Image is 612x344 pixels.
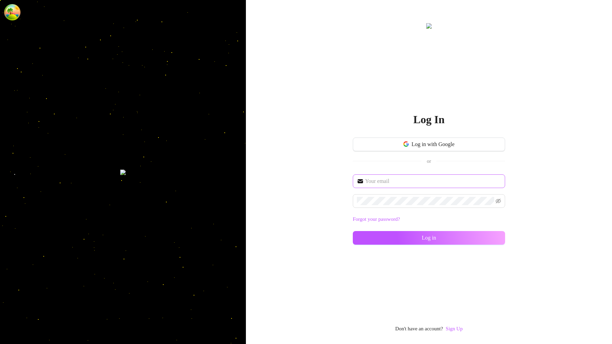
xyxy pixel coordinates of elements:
span: Log in [422,235,436,241]
span: Don't have an account? [395,325,443,333]
button: Open Tanstack query devtools [5,5,19,19]
span: eye-invisible [496,198,501,204]
input: Your email [365,177,501,185]
span: or [427,158,431,164]
a: Sign Up [446,326,463,331]
a: Forgot your password? [353,215,505,224]
a: Sign Up [446,325,463,333]
img: login-background.png [120,170,126,175]
h2: Log In [413,113,445,127]
button: Log in with Google [353,138,505,151]
span: Log in with Google [412,141,455,147]
a: Forgot your password? [353,216,400,222]
button: Log in [353,231,505,245]
img: logo.svg [426,23,432,29]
